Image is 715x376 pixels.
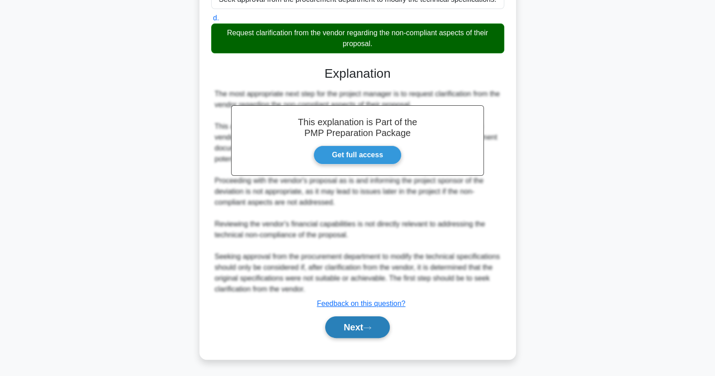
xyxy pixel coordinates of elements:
[313,146,402,164] a: Get full access
[213,14,219,22] span: d.
[217,66,499,81] h3: Explanation
[317,300,406,307] a: Feedback on this question?
[325,316,390,338] button: Next
[211,23,504,53] div: Request clarification from the vendor regarding the non-compliant aspects of their proposal.
[215,89,501,295] div: The most appropriate next step for the project manager is to request clarification from the vendo...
